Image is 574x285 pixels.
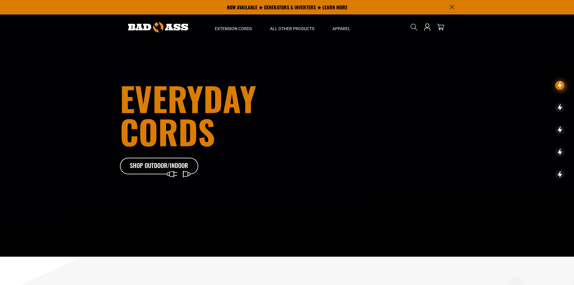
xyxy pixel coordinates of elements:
[120,158,198,175] a: Shop Outdoor/Indoor
[409,22,419,32] summary: Search
[332,26,350,31] span: Apparel
[261,14,323,40] summary: All Other Products
[120,82,321,148] h1: Everyday cords
[128,22,188,32] img: Bad Ass Extension Cords
[270,26,314,31] span: All Other Products
[323,14,359,40] summary: Apparel
[206,14,261,40] summary: Extension Cords
[215,26,252,31] span: Extension Cords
